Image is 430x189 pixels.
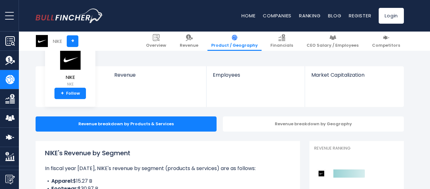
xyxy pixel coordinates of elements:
[241,12,255,19] a: Home
[303,32,362,51] a: CEO Salary / Employees
[211,43,258,48] span: Product / Geography
[36,116,217,132] div: Revenue breakdown by Products & Services
[267,32,297,51] a: Financials
[142,32,170,51] a: Overview
[379,8,404,24] a: Login
[305,66,403,89] a: Market Capitalization
[36,35,48,47] img: NKE logo
[59,75,81,80] span: NIKE
[270,43,293,48] span: Financials
[45,148,291,158] h1: NIKE's Revenue by Segment
[213,72,298,78] span: Employees
[36,9,103,23] img: bullfincher logo
[368,32,404,51] a: Competitors
[328,12,341,19] a: Blog
[45,165,291,172] p: In fiscal year [DATE], NIKE's revenue by segment (products & services) are as follows:
[317,169,325,178] img: NIKE competitors logo
[223,116,404,132] div: Revenue breakdown by Geography
[53,38,62,45] div: NIKE
[311,72,397,78] span: Market Capitalization
[59,49,81,70] img: NKE logo
[372,43,400,48] span: Competitors
[207,66,304,89] a: Employees
[299,12,320,19] a: Ranking
[176,32,202,51] a: Revenue
[51,177,73,185] b: Apparel:
[54,88,86,99] a: +Follow
[59,81,81,87] small: NKE
[67,35,78,47] a: +
[36,9,103,23] a: Go to homepage
[180,43,198,48] span: Revenue
[314,146,399,151] p: Revenue Ranking
[263,12,291,19] a: Companies
[207,32,262,51] a: Product / Geography
[307,43,359,48] span: CEO Salary / Employees
[59,49,82,88] a: NIKE NKE
[114,72,200,78] span: Revenue
[61,91,64,96] strong: +
[45,177,291,185] li: $15.27 B
[349,12,371,19] a: Register
[108,66,207,89] a: Revenue
[146,43,166,48] span: Overview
